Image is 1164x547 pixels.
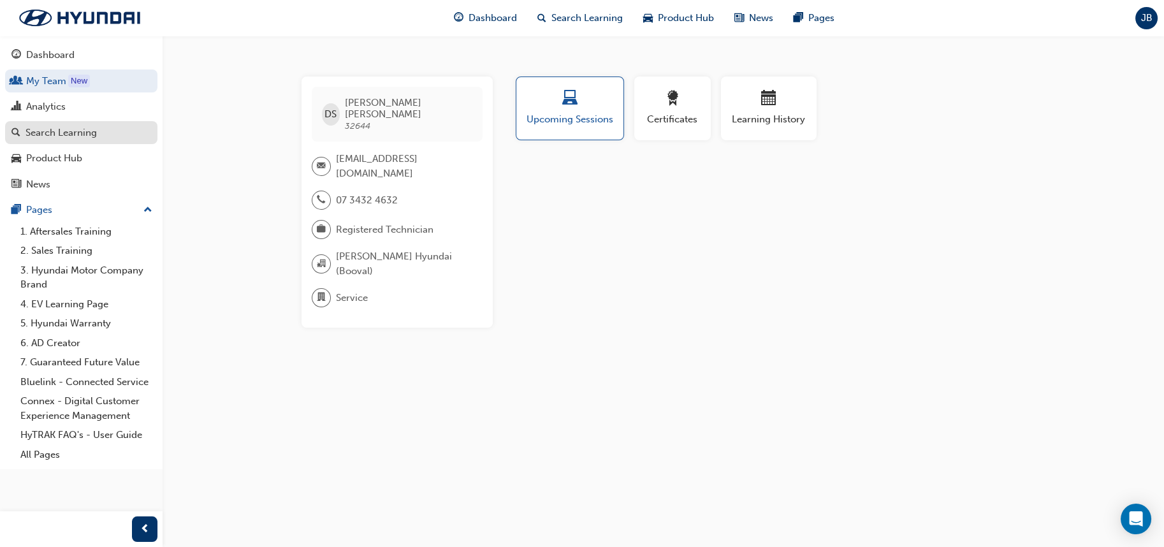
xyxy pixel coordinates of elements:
[469,11,517,26] span: Dashboard
[336,193,398,208] span: 07 3432 4632
[15,295,157,314] a: 4. EV Learning Page
[140,521,150,537] span: prev-icon
[15,333,157,353] a: 6. AD Creator
[336,291,368,305] span: Service
[26,48,75,62] div: Dashboard
[317,221,326,238] span: briefcase-icon
[5,121,157,145] a: Search Learning
[68,75,90,87] div: Tooltip anchor
[5,43,157,67] a: Dashboard
[724,5,783,31] a: news-iconNews
[15,222,157,242] a: 1. Aftersales Training
[454,10,463,26] span: guage-icon
[15,241,157,261] a: 2. Sales Training
[5,41,157,198] button: DashboardMy TeamAnalyticsSearch LearningProduct HubNews
[562,91,578,108] span: laptop-icon
[317,158,326,175] span: email-icon
[11,101,21,113] span: chart-icon
[11,179,21,191] span: news-icon
[526,112,614,127] span: Upcoming Sessions
[665,91,680,108] span: award-icon
[5,95,157,119] a: Analytics
[26,203,52,217] div: Pages
[15,425,157,445] a: HyTRAK FAQ's - User Guide
[1135,7,1158,29] button: JB
[15,261,157,295] a: 3. Hyundai Motor Company Brand
[11,205,21,216] span: pages-icon
[336,222,433,237] span: Registered Technician
[1141,11,1153,26] span: JB
[25,126,97,140] div: Search Learning
[527,5,633,31] a: search-iconSearch Learning
[15,391,157,425] a: Connex - Digital Customer Experience Management
[643,10,653,26] span: car-icon
[345,120,370,131] span: 32644
[6,4,153,31] img: Trak
[317,289,326,306] span: department-icon
[5,147,157,170] a: Product Hub
[15,314,157,333] a: 5. Hyundai Warranty
[5,198,157,222] button: Pages
[537,10,546,26] span: search-icon
[11,128,20,139] span: search-icon
[26,99,66,114] div: Analytics
[15,353,157,372] a: 7. Guaranteed Future Value
[749,11,773,26] span: News
[444,5,527,31] a: guage-iconDashboard
[5,173,157,196] a: News
[761,91,776,108] span: calendar-icon
[516,77,624,140] button: Upcoming Sessions
[783,5,845,31] a: pages-iconPages
[143,202,152,219] span: up-icon
[644,112,701,127] span: Certificates
[26,177,50,192] div: News
[317,256,326,272] span: organisation-icon
[317,192,326,208] span: phone-icon
[721,77,817,140] button: Learning History
[11,153,21,164] span: car-icon
[794,10,803,26] span: pages-icon
[634,77,711,140] button: Certificates
[731,112,807,127] span: Learning History
[808,11,834,26] span: Pages
[734,10,744,26] span: news-icon
[11,76,21,87] span: people-icon
[345,97,472,120] span: [PERSON_NAME] [PERSON_NAME]
[633,5,724,31] a: car-iconProduct Hub
[551,11,623,26] span: Search Learning
[658,11,714,26] span: Product Hub
[336,152,472,180] span: [EMAIL_ADDRESS][DOMAIN_NAME]
[336,249,472,278] span: [PERSON_NAME] Hyundai (Booval)
[5,69,157,93] a: My Team
[1121,504,1151,534] div: Open Intercom Messenger
[15,372,157,392] a: Bluelink - Connected Service
[15,445,157,465] a: All Pages
[11,50,21,61] span: guage-icon
[26,151,82,166] div: Product Hub
[324,107,337,122] span: DS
